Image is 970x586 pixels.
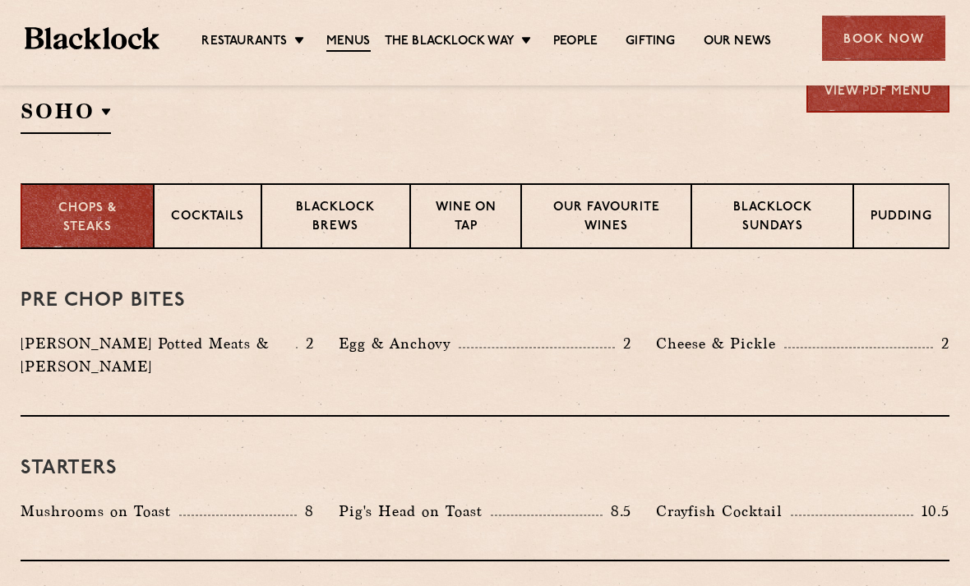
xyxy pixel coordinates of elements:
[806,67,949,113] a: View PDF Menu
[822,16,945,61] div: Book Now
[297,501,314,522] p: 8
[21,332,296,378] p: [PERSON_NAME] Potted Meats & [PERSON_NAME]
[339,500,491,523] p: Pig's Head on Toast
[298,333,314,354] p: 2
[21,500,179,523] p: Mushrooms on Toast
[326,34,371,52] a: Menus
[704,34,772,50] a: Our News
[871,208,932,228] p: Pudding
[25,27,159,50] img: BL_Textured_Logo-footer-cropped.svg
[656,332,784,355] p: Cheese & Pickle
[913,501,949,522] p: 10.5
[933,333,949,354] p: 2
[21,458,949,479] h3: Starters
[385,34,515,50] a: The Blacklock Way
[615,333,631,354] p: 2
[201,34,287,50] a: Restaurants
[656,500,791,523] p: Crayfish Cocktail
[427,199,505,238] p: Wine on Tap
[21,290,949,311] h3: Pre Chop Bites
[603,501,632,522] p: 8.5
[279,199,393,238] p: Blacklock Brews
[709,199,836,238] p: Blacklock Sundays
[538,199,674,238] p: Our favourite wines
[553,34,598,50] a: People
[339,332,459,355] p: Egg & Anchovy
[21,97,111,134] h2: SOHO
[39,200,136,237] p: Chops & Steaks
[171,208,244,228] p: Cocktails
[626,34,675,50] a: Gifting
